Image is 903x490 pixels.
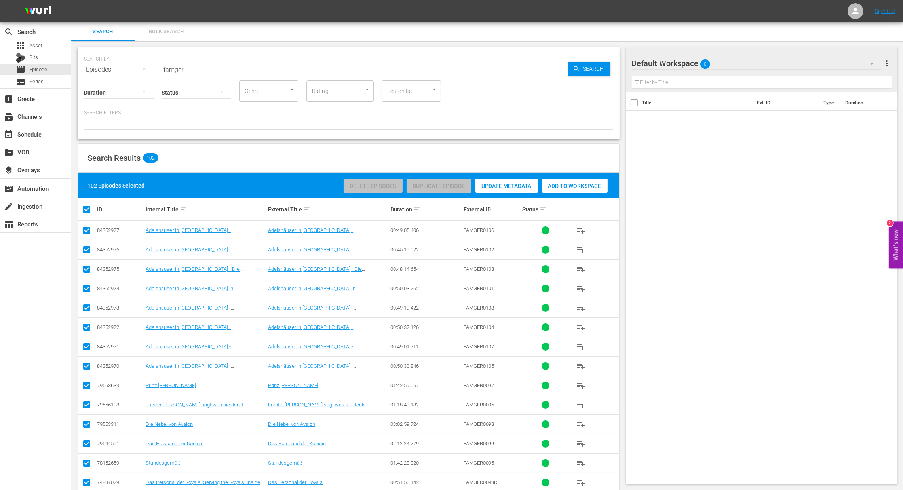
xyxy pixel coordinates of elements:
[390,247,461,253] div: 00:45:19.022
[4,202,13,211] span: Ingestion
[464,247,494,253] span: FAMGER0102
[29,53,38,61] span: Bits
[390,344,461,349] div: 00:49:01.711
[97,344,144,349] div: 84352971
[576,323,586,332] span: playlist_add
[540,206,547,213] span: sort
[464,441,494,446] span: FAMGER0099
[464,460,494,466] span: FAMGER0095
[363,86,371,93] button: Open
[97,227,144,233] div: 84352977
[4,94,13,104] span: Create
[84,59,154,81] div: Episodes
[882,54,892,73] button: more_vert
[288,86,296,93] button: Open
[4,112,13,122] span: Channels
[571,240,590,259] button: playlist_add
[97,305,144,311] div: 84352973
[97,285,144,291] div: 84352974
[413,206,420,213] span: sort
[571,279,590,298] button: playlist_add
[97,363,144,369] div: 84352970
[146,285,237,297] a: Adelshäuser in [GEOGRAPHIC_DATA] in [GEOGRAPHIC_DATA]
[29,66,47,74] span: Episode
[542,179,608,193] button: Add to Workspace
[700,56,710,72] span: 0
[475,179,538,193] button: Update Metadata
[840,92,888,114] th: Duration
[16,65,25,74] span: Episode
[4,184,13,194] span: Automation
[464,344,494,349] span: FAMGER0107
[464,402,494,408] span: FAMGER0096
[97,382,144,388] div: 79563633
[407,183,471,189] span: Duplicate Episode
[571,221,590,240] button: playlist_add
[522,205,569,214] div: Status
[576,458,586,468] span: playlist_add
[390,460,461,466] div: 01:42:28.820
[97,441,144,446] div: 79544501
[752,92,819,114] th: Ext. ID
[431,86,438,93] button: Open
[97,479,144,485] div: 74837029
[16,41,25,50] span: Asset
[390,479,461,485] div: 00:51:56.142
[576,478,586,487] span: playlist_add
[464,363,494,369] span: FAMGER0105
[97,421,144,427] div: 79553311
[268,441,326,446] a: Das Halsband der Königin
[576,245,586,254] span: playlist_add
[464,285,494,291] span: FAMGER0101
[576,439,586,448] span: playlist_add
[268,421,315,427] a: Die Nebel von Avalon
[571,415,590,434] button: playlist_add
[571,376,590,395] button: playlist_add
[4,165,13,175] span: Overlays
[97,460,144,466] div: 78152659
[268,305,356,317] a: Adelshäuser in [GEOGRAPHIC_DATA] - [GEOGRAPHIC_DATA]
[571,298,590,317] button: playlist_add
[887,220,893,226] div: 2
[390,421,461,427] div: 03:02:59.724
[576,226,586,235] span: playlist_add
[571,434,590,453] button: playlist_add
[76,27,130,36] span: Search
[464,206,520,213] div: External ID
[16,53,25,63] div: Bits
[268,479,323,485] a: Das Personal der Royals
[390,324,461,330] div: 00:50:32.126
[407,179,471,193] button: Duplicate Episode
[16,77,25,87] span: Series
[97,402,144,408] div: 79556138
[146,382,196,388] a: Prinz [PERSON_NAME]
[464,421,494,427] span: FAMGER0098
[571,395,590,414] button: playlist_add
[97,247,144,253] div: 84352976
[146,205,266,214] div: Internal Title
[268,285,359,297] a: Adelshäuser in [GEOGRAPHIC_DATA] in [GEOGRAPHIC_DATA]
[819,92,840,114] th: Type
[580,62,610,76] span: Search
[97,206,144,213] div: ID
[180,206,187,213] span: sort
[268,363,356,375] a: Adelshäuser in [GEOGRAPHIC_DATA] - [GEOGRAPHIC_DATA]
[29,78,44,85] span: Series
[97,324,144,330] div: 84352972
[464,479,497,485] span: FAMGER0093R
[84,110,613,116] p: Search Filters:
[143,153,158,163] span: 102
[571,357,590,376] button: playlist_add
[390,382,461,388] div: 01:42:59.067
[643,92,752,114] th: Title
[344,179,403,193] button: Delete Episodes
[146,441,204,446] a: Das Halsband der Königin
[146,247,228,253] a: Adelshäuser in [GEOGRAPHIC_DATA]
[268,247,350,253] a: Adelshäuser in [GEOGRAPHIC_DATA]
[146,363,234,375] a: Adelshäuser in [GEOGRAPHIC_DATA] - [GEOGRAPHIC_DATA]
[146,305,234,317] a: Adelshäuser in [GEOGRAPHIC_DATA] - [GEOGRAPHIC_DATA]
[390,285,461,291] div: 00:50:03.262
[4,130,13,139] span: Schedule
[576,342,586,351] span: playlist_add
[576,400,586,410] span: playlist_add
